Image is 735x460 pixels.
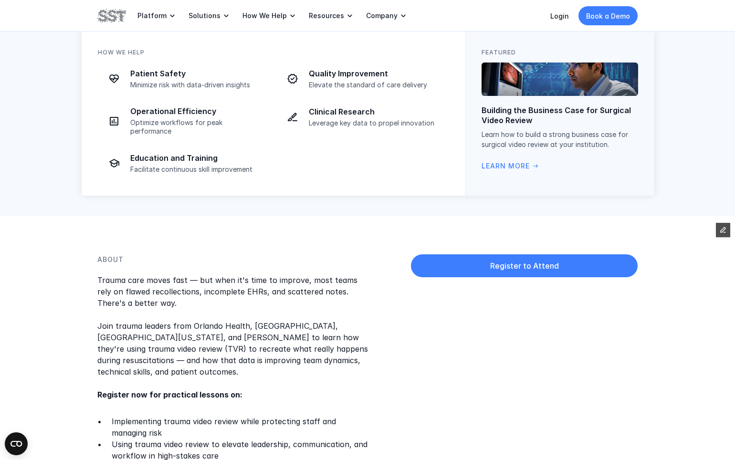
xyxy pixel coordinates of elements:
p: Learn how to build a strong business case for surgical video review at your institution. [482,129,638,149]
a: Pen iconClinical ResearchLeverage key data to propel innovation [276,101,449,133]
p: Education and Training [130,153,265,163]
p: Trauma care moves fast — but when it's time to improve, most teams rely on flawed recollections, ... [97,274,373,400]
p: Clinical Research [309,107,443,117]
a: Graduation cap iconEducation and TrainingFacilitate continuous skill improvement [98,147,271,179]
button: Open CMP widget [5,432,28,455]
p: Platform [137,11,167,20]
p: Learn More [482,161,530,171]
p: Solutions [189,11,220,20]
button: Edit Framer Content [716,223,730,237]
img: Pen icon [287,111,298,123]
p: Implementing trauma video review while protecting staff and managing risk [112,416,373,439]
strong: Register now for practical lessons on: [97,390,242,399]
p: How We Help [98,48,145,57]
p: Resources [309,11,344,20]
a: heart icon with heart ratePatient SafetyMinimize risk with data-driven insights [98,63,271,95]
a: Building the Business Case for Surgical Video ReviewLearn how to build a strong business case for... [482,63,638,171]
p: Building the Business Case for Surgical Video Review [482,105,638,125]
p: Register to Attend [490,261,558,271]
span: arrow_right_alt [532,162,539,170]
p: Leverage key data to propel innovation [309,119,443,127]
p: Featured [482,48,516,57]
p: Quality Improvement [309,69,443,79]
p: Company [366,11,398,20]
a: Book a Demo [578,6,638,25]
p: How We Help [242,11,287,20]
a: Graph iconOperational EfficiencyOptimize workflows for peak performance [98,101,271,141]
a: Checkmark iconQuality ImprovementElevate the standard of care delivery [276,63,449,95]
p: Minimize risk with data-driven insights [130,81,265,89]
a: Register to Attend [411,254,638,277]
p: Patient Safety [130,69,265,79]
p: Operational Efficiency [130,106,265,116]
img: SST logo [97,8,126,24]
p: Elevate the standard of care delivery [309,81,443,89]
p: Facilitate continuous skill improvement [130,165,265,174]
p: About [97,254,124,265]
p: Book a Demo [586,11,630,21]
img: Checkmark icon [287,73,298,84]
img: Graduation cap icon [108,157,120,169]
a: Login [550,12,569,20]
p: Optimize workflows for peak performance [130,118,265,136]
img: Graph icon [108,115,120,127]
img: heart icon with heart rate [108,73,120,84]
